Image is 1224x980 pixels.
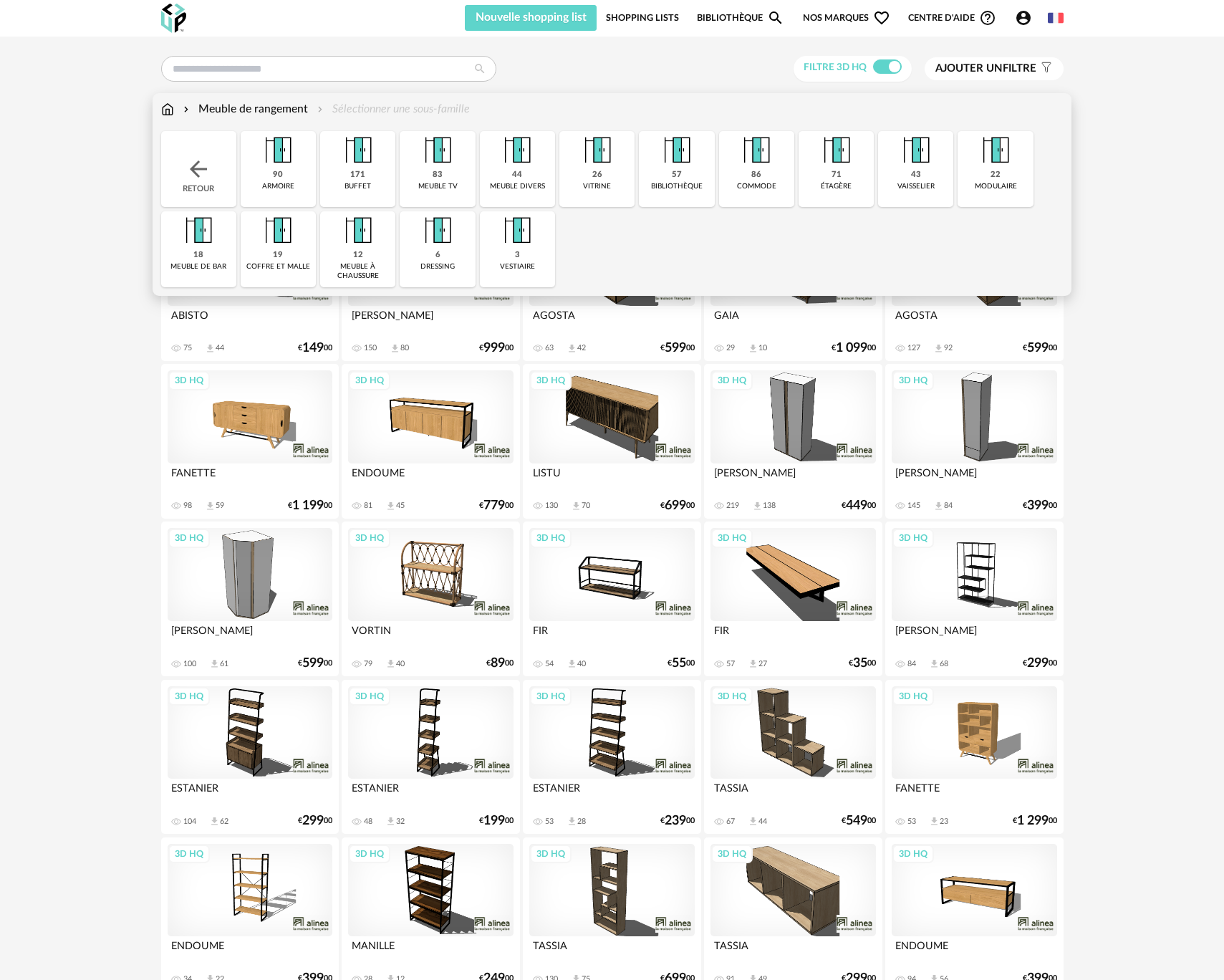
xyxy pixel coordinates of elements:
[435,250,440,261] div: 6
[348,936,513,965] div: MANILLE
[763,501,776,511] div: 138
[512,170,522,181] div: 44
[804,62,867,72] span: Filtre 3D HQ
[711,529,753,547] div: 3D HQ
[348,621,513,650] div: VORTIN
[530,529,572,547] div: 3D HQ
[748,343,758,354] span: Download icon
[665,343,686,353] span: 599
[907,817,916,827] div: 53
[907,501,920,511] div: 145
[842,816,876,826] div: € 00
[170,262,226,272] div: meuble de bar
[737,131,776,170] img: Meuble%20de%20rangement.png
[420,262,455,272] div: dressing
[1027,343,1049,353] span: 599
[892,371,934,390] div: 3D HQ
[168,463,332,492] div: FANETTE
[711,371,753,390] div: 3D HQ
[530,845,572,863] div: 3D HQ
[577,343,586,353] div: 42
[385,501,396,511] span: Download icon
[205,501,216,511] span: Download icon
[161,522,339,676] a: 3D HQ [PERSON_NAME] 100 Download icon 61 €59900
[342,364,519,519] a: 3D HQ ENDOUME 81 Download icon 45 €77900
[710,779,875,807] div: TASSIA
[168,845,210,863] div: 3D HQ
[364,817,372,827] div: 48
[710,463,875,492] div: [PERSON_NAME]
[907,659,916,669] div: 84
[940,659,948,669] div: 68
[752,501,763,511] span: Download icon
[246,262,310,272] div: coffre et malle
[273,250,283,261] div: 19
[885,522,1063,676] a: 3D HQ [PERSON_NAME] 84 Download icon 68 €29900
[704,680,882,835] a: 3D HQ TASSIA 67 Download icon 44 €54900
[710,306,875,335] div: GAIA
[515,250,520,261] div: 3
[396,659,405,669] div: 40
[161,364,339,519] a: 3D HQ FANETTE 98 Download icon 59 €1 19900
[216,501,224,511] div: 59
[849,658,876,668] div: € 00
[298,658,332,668] div: € 00
[465,5,597,31] button: Nouvelle shopping list
[704,522,882,676] a: 3D HQ FIR 57 Download icon 27 €3500
[479,816,514,826] div: € 00
[758,343,767,353] div: 10
[665,816,686,826] span: 239
[567,343,577,354] span: Download icon
[944,501,953,511] div: 84
[726,501,739,511] div: 219
[817,131,856,170] img: Meuble%20de%20rangement.png
[342,522,519,676] a: 3D HQ VORTIN 79 Download icon 40 €8900
[180,101,308,117] div: Meuble de rangement
[530,371,572,390] div: 3D HQ
[592,170,602,181] div: 26
[168,371,210,390] div: 3D HQ
[523,364,700,519] a: 3D HQ LISTU 130 Download icon 70 €69900
[933,501,944,511] span: Download icon
[710,621,875,650] div: FIR
[571,501,582,511] span: Download icon
[418,211,457,250] img: Meuble%20de%20rangement.png
[758,817,767,827] div: 44
[262,182,294,191] div: armoire
[892,687,934,706] div: 3D HQ
[975,182,1017,191] div: modulaire
[545,343,554,353] div: 63
[273,170,283,181] div: 90
[500,262,535,272] div: vestiaire
[892,529,934,547] div: 3D HQ
[161,131,236,207] div: Retour
[1036,62,1053,76] span: Filter icon
[672,658,686,668] span: 55
[324,262,391,281] div: meuble à chaussure
[498,211,536,250] img: Meuble%20de%20rangement.png
[907,343,920,353] div: 127
[400,343,409,353] div: 80
[348,463,513,492] div: ENDOUME
[1048,10,1064,26] img: fr
[498,131,536,170] img: Meuble%20de%20rangement.png
[529,306,694,335] div: AGOSTA
[935,62,1036,76] span: filtre
[339,131,377,170] img: Meuble%20de%20rangement.png
[161,680,339,835] a: 3D HQ ESTANIER 104 Download icon 62 €29900
[545,817,554,827] div: 53
[529,779,694,807] div: ESTANIER
[364,501,372,511] div: 81
[183,501,192,511] div: 98
[665,501,686,511] span: 699
[846,501,867,511] span: 449
[711,687,753,706] div: 3D HQ
[364,659,372,669] div: 79
[483,816,505,826] span: 199
[288,501,332,511] div: € 00
[350,170,365,181] div: 171
[726,343,735,353] div: 29
[726,817,735,827] div: 67
[523,522,700,676] a: 3D HQ FIR 54 Download icon 40 €5500
[885,364,1063,519] a: 3D HQ [PERSON_NAME] 145 Download icon 84 €39900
